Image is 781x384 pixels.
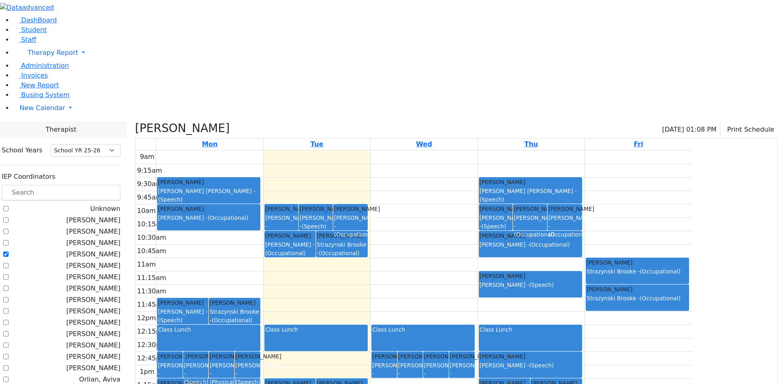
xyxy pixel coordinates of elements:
[265,232,315,240] div: [PERSON_NAME]
[2,145,42,155] label: School Years
[201,139,219,150] a: August 25, 2025
[66,329,120,339] label: [PERSON_NAME]
[482,223,506,230] span: (Speech)
[66,306,120,316] label: [PERSON_NAME]
[480,232,581,240] div: [PERSON_NAME]
[20,104,65,112] span: New Calendar
[587,267,688,276] div: Strazynski Brooke -
[372,325,474,334] div: Class Lunch
[523,139,540,150] a: August 28, 2025
[158,214,260,222] div: [PERSON_NAME] -
[265,205,298,213] div: [PERSON_NAME]
[135,340,168,350] div: 12:30pm
[66,215,120,225] label: [PERSON_NAME]
[135,273,168,283] div: 11:15am
[21,26,47,34] span: Student
[135,260,157,269] div: 11am
[334,231,375,238] span: (Occupational)
[66,272,120,282] label: [PERSON_NAME]
[480,352,581,360] div: [PERSON_NAME]
[514,205,547,213] div: [PERSON_NAME]
[319,250,360,256] span: (Occupational)
[2,185,120,200] input: Search
[184,352,208,360] div: [PERSON_NAME]
[135,166,164,176] div: 9:15am
[548,231,589,238] span: (Occupational)
[480,281,581,289] div: [PERSON_NAME] -
[13,81,59,89] a: New Report
[265,214,298,239] div: [PERSON_NAME] -
[317,241,367,257] div: Strazynski Brooke -
[480,187,581,204] div: [PERSON_NAME] [PERSON_NAME] -
[398,352,422,360] div: [PERSON_NAME]
[66,249,120,259] label: [PERSON_NAME]
[66,284,120,293] label: [PERSON_NAME]
[2,172,55,182] label: IEP Coordinators
[135,286,168,296] div: 11:30am
[135,327,168,336] div: 12:15pm
[135,246,168,256] div: 10:45am
[480,205,513,213] div: [PERSON_NAME]
[13,72,48,79] a: Invoices
[450,352,474,360] div: [PERSON_NAME]
[158,325,260,334] div: Class Lunch
[158,178,260,186] div: [PERSON_NAME]
[480,214,513,230] div: [PERSON_NAME] -
[209,352,233,360] div: [PERSON_NAME]
[414,139,434,150] a: August 27, 2025
[587,285,688,293] div: [PERSON_NAME]
[334,214,367,239] div: [PERSON_NAME] -
[90,204,120,214] label: Unknown
[301,223,326,230] span: (Speech)
[209,308,260,324] div: Strazynski Brooke -
[13,91,70,99] a: Busing System
[135,206,157,216] div: 10am
[480,196,504,203] span: (Speech)
[135,233,168,243] div: 10:30am
[236,352,260,360] div: [PERSON_NAME]
[309,139,325,150] a: August 26, 2025
[158,205,260,213] div: [PERSON_NAME]
[13,45,781,61] a: Therapy Report
[548,214,581,239] div: [PERSON_NAME] -
[265,325,367,334] div: Class Lunch
[21,62,69,69] span: Administration
[13,16,57,24] a: DashBoard
[208,215,249,221] span: (Occupational)
[158,317,183,323] span: (Speech)
[529,362,554,369] span: (Speech)
[158,299,208,307] div: [PERSON_NAME]
[480,178,581,186] div: [PERSON_NAME]
[66,341,120,350] label: [PERSON_NAME]
[640,295,681,302] span: (Occupational)
[46,125,76,135] span: Therapist
[529,241,570,248] span: (Occupational)
[299,214,332,230] div: [PERSON_NAME] -
[424,352,448,360] div: [PERSON_NAME]
[21,81,59,89] span: New Report
[158,187,260,204] div: [PERSON_NAME] [PERSON_NAME] -
[480,241,581,249] div: [PERSON_NAME] -
[66,363,120,373] label: [PERSON_NAME]
[158,196,183,203] span: (Speech)
[66,238,120,248] label: [PERSON_NAME]
[135,193,164,202] div: 9:45am
[212,317,252,323] span: (Occupational)
[514,214,547,239] div: [PERSON_NAME] -
[138,152,156,162] div: 9am
[21,72,48,79] span: Invoices
[135,354,168,363] div: 12:45pm
[21,16,57,24] span: DashBoard
[317,232,367,240] div: [PERSON_NAME]
[135,219,168,229] div: 10:15am
[13,36,36,43] a: Staff
[299,205,332,213] div: [PERSON_NAME]
[640,268,681,275] span: (Occupational)
[21,36,36,43] span: Staff
[135,179,164,189] div: 9:30am
[548,205,581,213] div: [PERSON_NAME]
[265,250,306,256] span: (Occupational)
[480,361,581,369] div: [PERSON_NAME] -
[66,227,120,236] label: [PERSON_NAME]
[158,352,182,360] div: [PERSON_NAME]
